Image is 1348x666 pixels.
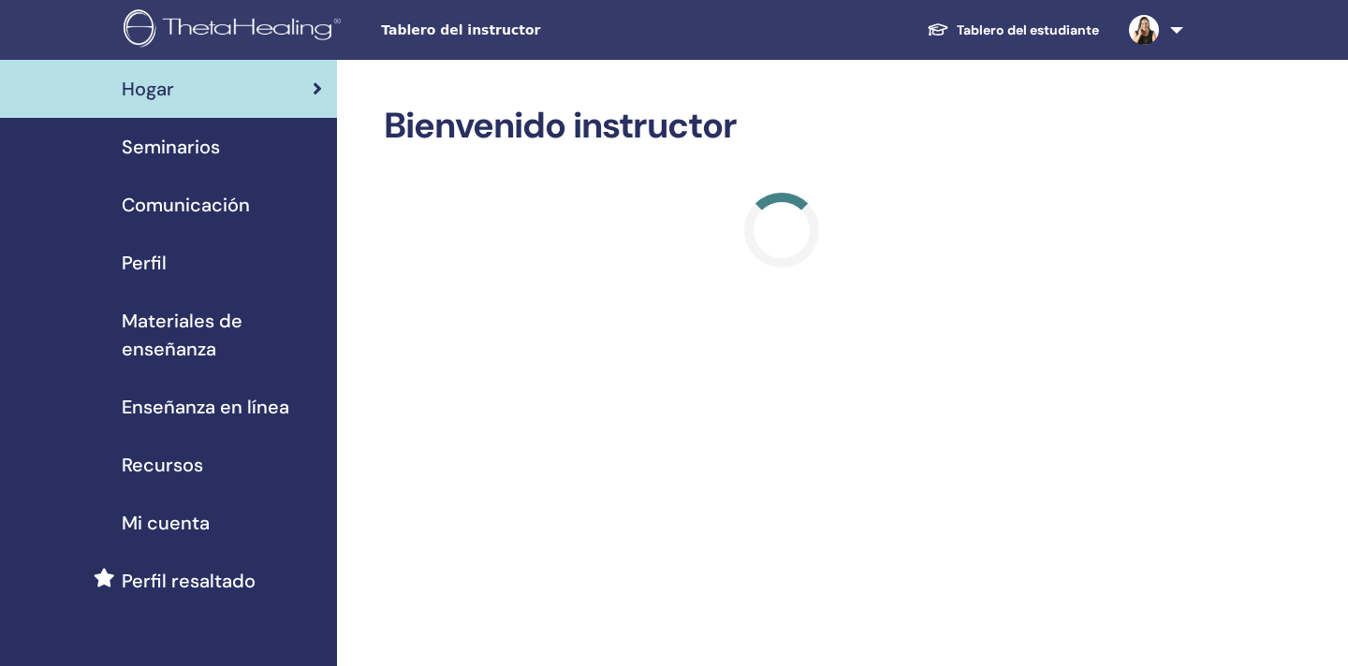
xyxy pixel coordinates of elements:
span: Hogar [122,75,174,103]
span: Enseñanza en línea [122,393,289,421]
img: graduation-cap-white.svg [927,22,949,37]
span: Perfil [122,249,167,277]
span: Seminarios [122,133,220,161]
img: default.jpg [1129,15,1159,45]
img: logo.png [124,9,347,51]
span: Recursos [122,451,203,479]
span: Comunicación [122,191,250,219]
span: Mi cuenta [122,509,210,537]
a: Tablero del estudiante [912,13,1114,48]
span: Materiales de enseñanza [122,307,322,363]
span: Perfil resaltado [122,567,256,595]
span: Tablero del instructor [381,21,662,40]
h2: Bienvenido instructor [384,105,1179,148]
